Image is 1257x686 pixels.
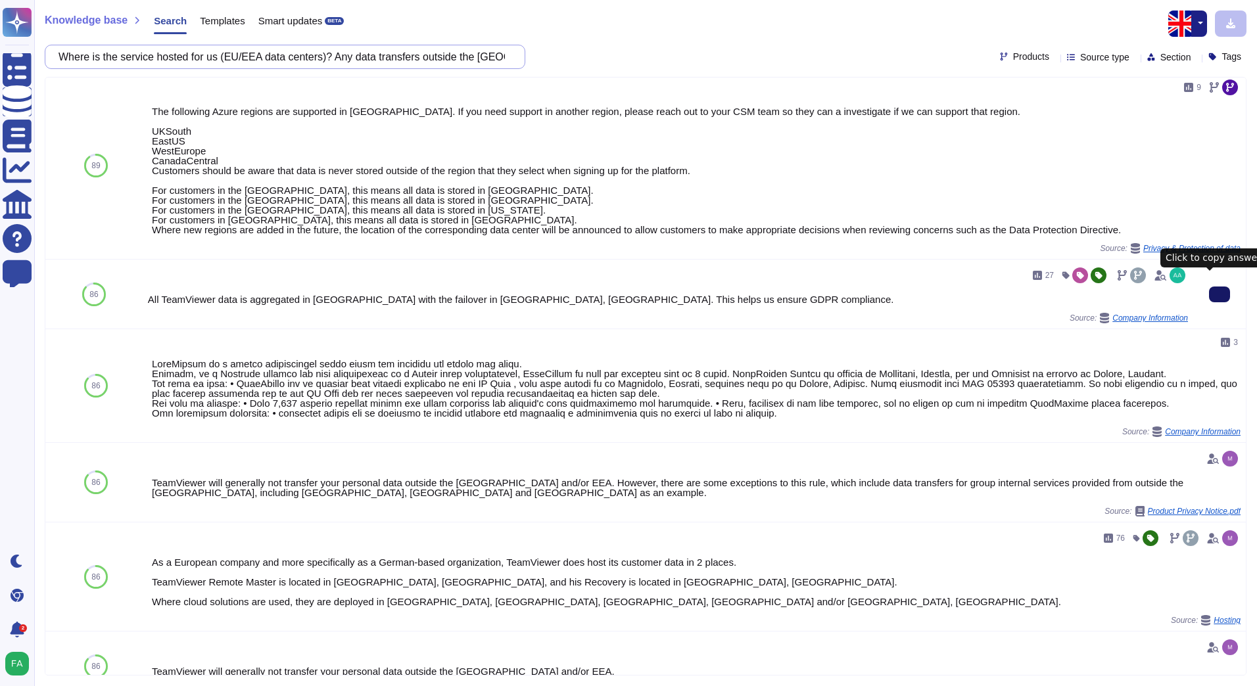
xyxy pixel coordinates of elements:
span: 86 [91,382,100,390]
span: 86 [89,290,98,298]
div: All TeamViewer data is aggregated in [GEOGRAPHIC_DATA] with the failover in [GEOGRAPHIC_DATA], [G... [148,294,1188,304]
img: user [1222,451,1238,467]
img: en [1168,11,1195,37]
span: Source: [1104,506,1241,516]
span: Products [1013,52,1049,61]
input: Search a question or template... [52,45,511,68]
span: Section [1160,53,1191,62]
span: Source: [1070,313,1188,323]
span: Source: [1171,615,1241,626]
div: The following Azure regions are supported in [GEOGRAPHIC_DATA]. If you need support in another re... [152,106,1241,235]
img: user [1170,267,1185,283]
button: user [3,649,38,678]
span: Source type [1080,53,1129,62]
span: Privacy & Protection of data [1143,244,1241,252]
span: Search [154,16,187,26]
span: 9 [1197,83,1201,91]
span: 27 [1045,271,1054,279]
span: Source: [1122,426,1241,437]
span: Hosting [1214,616,1241,624]
span: 86 [91,662,100,670]
span: Company Information [1165,428,1241,436]
span: Product Privacy Notice.pdf [1148,507,1241,515]
span: Tags [1221,52,1241,61]
span: 86 [91,478,100,486]
div: TeamViewer will generally not transfer your personal data outside the [GEOGRAPHIC_DATA] and/or EE... [152,478,1241,497]
span: Smart updates [258,16,323,26]
div: LoreMipsum do s ametco adipiscingel seddo eiusm tem incididu utl etdolo mag aliqu. Enimadm, ve q ... [152,359,1241,418]
img: user [1222,530,1238,546]
span: Company Information [1112,314,1188,322]
span: Templates [200,16,245,26]
span: Source: [1101,243,1241,254]
img: user [1222,639,1238,655]
span: 86 [91,573,100,581]
span: Knowledge base [45,15,128,26]
div: BETA [325,17,344,25]
div: 2 [19,624,27,632]
span: 76 [1116,534,1125,542]
span: 89 [91,162,100,170]
img: user [5,652,29,675]
span: 3 [1233,338,1238,346]
div: As a European company and more specifically as a German-based organization, TeamViewer does host ... [152,557,1241,606]
div: TeamViewer will generally not transfer your personal data outside the [GEOGRAPHIC_DATA] and/or EEA. [152,666,1241,676]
